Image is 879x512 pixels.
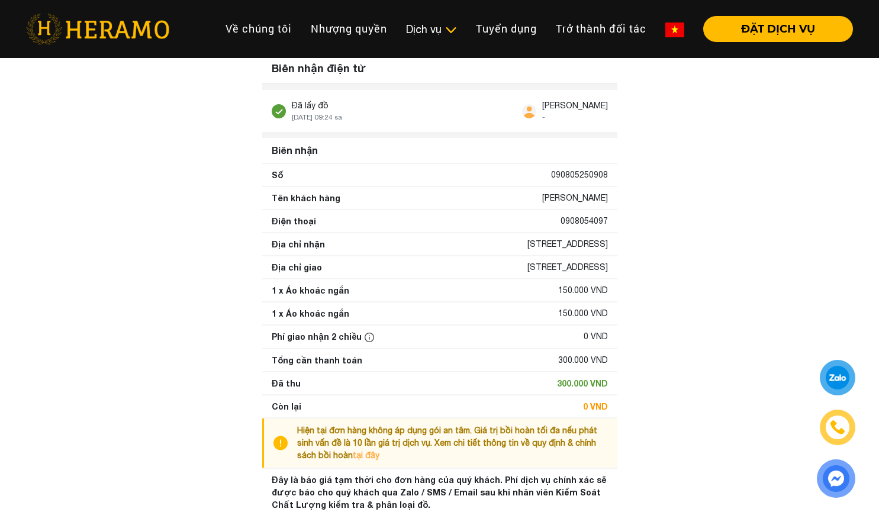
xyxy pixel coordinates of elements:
img: info [365,333,374,342]
span: [DATE] 09:24 sa [292,113,342,121]
div: Đã lấy đồ [292,99,342,112]
img: phone-icon [831,421,844,434]
div: Đã thu [272,377,301,389]
div: Đây là báo giá tạm thời cho đơn hàng của quý khách. Phí dịch vụ chính xác sẽ được báo cho quý khá... [272,474,608,511]
div: 150.000 VND [558,307,608,320]
div: Số [272,169,283,181]
div: Tổng cần thanh toán [272,354,362,366]
div: 1 x Áo khoác ngắn [272,307,349,320]
a: Về chúng tôi [216,16,301,41]
span: Hiện tại đơn hàng không áp dụng gói an tâm. Giá trị bồi hoàn tối đa nếu phát sinh vấn đề là 10 lầ... [297,426,597,460]
div: 090805250908 [551,169,608,181]
span: - [542,113,545,121]
div: [PERSON_NAME] [542,99,608,112]
div: Địa chỉ nhận [272,238,325,250]
a: ĐẶT DỊCH VỤ [694,24,853,34]
div: 300.000 VND [557,377,608,389]
div: 1 x Áo khoác ngắn [272,284,349,297]
div: Dịch vụ [406,21,457,37]
a: Tuyển dụng [466,16,546,41]
div: Điện thoại [272,215,316,227]
img: heramo-logo.png [26,14,169,44]
div: 0 VND [584,330,608,343]
div: Biên nhận [267,139,613,162]
div: [STREET_ADDRESS] [527,261,608,273]
div: 150.000 VND [558,284,608,297]
img: vn-flag.png [665,22,684,37]
div: 0908054097 [561,215,608,227]
div: Tên khách hàng [272,192,340,204]
div: Biên nhận điện tử [262,53,617,84]
a: tại đây [353,450,379,460]
div: Địa chỉ giao [272,261,322,273]
div: Còn lại [272,400,301,413]
div: Phí giao nhận 2 chiều [272,330,377,343]
div: 0 VND [583,400,608,413]
button: ĐẶT DỊCH VỤ [703,16,853,42]
a: Trở thành đối tác [546,16,656,41]
img: stick.svg [272,104,286,118]
img: subToggleIcon [445,24,457,36]
img: info [273,424,297,462]
img: user.svg [522,104,536,118]
a: Nhượng quyền [301,16,397,41]
a: phone-icon [822,411,854,443]
div: [STREET_ADDRESS] [527,238,608,250]
div: [PERSON_NAME] [542,192,608,204]
div: 300.000 VND [558,354,608,366]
